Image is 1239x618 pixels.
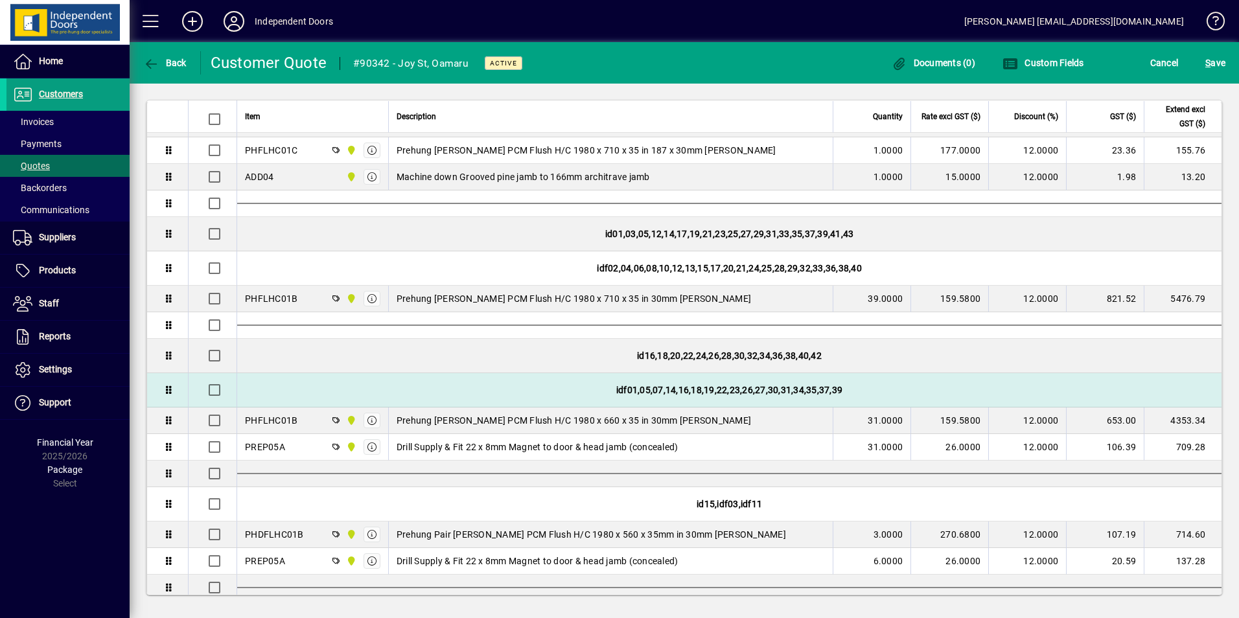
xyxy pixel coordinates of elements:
[6,288,130,320] a: Staff
[140,51,190,74] button: Back
[1066,286,1144,312] td: 821.52
[39,298,59,308] span: Staff
[39,397,71,407] span: Support
[343,527,358,542] span: Timaru
[245,555,285,567] div: PREP05A
[237,487,1222,521] div: id15,idf03,idf11
[397,441,678,453] span: Drill Supply & Fit 22 x 8mm Magnet to door & head jamb (concealed)
[39,364,72,374] span: Settings
[6,199,130,221] a: Communications
[39,265,76,275] span: Products
[397,170,650,183] span: Machine down Grooved pine jamb to 166mm architrave jamb
[245,144,297,157] div: PHFLHC01C
[1110,109,1136,123] span: GST ($)
[964,11,1184,32] div: [PERSON_NAME] [EMAIL_ADDRESS][DOMAIN_NAME]
[343,440,358,454] span: Timaru
[397,292,751,305] span: Prehung [PERSON_NAME] PCM Flush H/C 1980 x 710 x 35 in 30mm [PERSON_NAME]
[237,251,1222,285] div: idf02,04,06,08,10,12,13,15,17,20,21,24,25,28,29,32,33,36,38,40
[245,170,273,183] div: ADD04
[6,321,130,353] a: Reports
[988,164,1066,190] td: 12.0000
[1147,51,1182,74] button: Cancel
[39,331,71,341] span: Reports
[13,183,67,193] span: Backorders
[873,109,903,123] span: Quantity
[1152,102,1205,130] span: Extend excl GST ($)
[397,144,776,157] span: Prehung [PERSON_NAME] PCM Flush H/C 1980 x 710 x 35 in 187 x 30mm [PERSON_NAME]
[999,51,1087,74] button: Custom Fields
[921,109,980,123] span: Rate excl GST ($)
[13,139,62,149] span: Payments
[245,109,261,123] span: Item
[6,155,130,177] a: Quotes
[874,144,903,157] span: 1.0000
[1197,3,1223,45] a: Knowledge Base
[874,555,903,567] span: 6.0000
[353,53,469,74] div: #90342 - Joy St, Oamaru
[37,437,93,448] span: Financial Year
[397,528,786,541] span: Prehung Pair [PERSON_NAME] PCM Flush H/C 1980 x 560 x 35mm in 30mm [PERSON_NAME]
[245,528,304,541] div: PHDFLHC01B
[397,555,678,567] span: Drill Supply & Fit 22 x 8mm Magnet to door & head jamb (concealed)
[868,414,903,427] span: 31.0000
[919,292,980,305] div: 159.5800
[1002,58,1084,68] span: Custom Fields
[1202,51,1229,74] button: Save
[1144,164,1222,190] td: 13.20
[1066,407,1144,434] td: 653.00
[988,521,1066,548] td: 12.0000
[143,58,187,68] span: Back
[6,177,130,199] a: Backorders
[39,89,83,99] span: Customers
[6,354,130,386] a: Settings
[988,137,1066,164] td: 12.0000
[919,528,980,541] div: 270.6800
[13,161,50,171] span: Quotes
[6,45,130,78] a: Home
[39,232,76,242] span: Suppliers
[874,170,903,183] span: 1.0000
[1066,164,1144,190] td: 1.98
[6,111,130,133] a: Invoices
[868,292,903,305] span: 39.0000
[343,554,358,568] span: Timaru
[237,339,1222,372] div: id16,18,20,22,24,26,28,30,32,34,36,38,40,42
[919,441,980,453] div: 26.0000
[39,56,63,66] span: Home
[891,58,975,68] span: Documents (0)
[988,286,1066,312] td: 12.0000
[1066,548,1144,575] td: 20.59
[13,117,54,127] span: Invoices
[343,143,358,157] span: Timaru
[1144,521,1222,548] td: 714.60
[1150,52,1179,73] span: Cancel
[172,10,213,33] button: Add
[245,441,285,453] div: PREP05A
[1144,434,1222,461] td: 709.28
[343,170,358,184] span: Timaru
[1205,52,1225,73] span: ave
[1144,286,1222,312] td: 5476.79
[343,413,358,428] span: Timaru
[1066,521,1144,548] td: 107.19
[1066,137,1144,164] td: 23.36
[919,414,980,427] div: 159.5800
[1205,58,1210,68] span: S
[245,292,297,305] div: PHFLHC01B
[343,292,358,306] span: Timaru
[255,11,333,32] div: Independent Doors
[888,51,978,74] button: Documents (0)
[130,51,201,74] app-page-header-button: Back
[47,464,82,475] span: Package
[6,387,130,419] a: Support
[245,414,297,427] div: PHFLHC01B
[6,255,130,287] a: Products
[237,217,1222,251] div: id01,03,05,12,14,17,19,21,23,25,27,29,31,33,35,37,39,41,43
[988,407,1066,434] td: 12.0000
[919,144,980,157] div: 177.0000
[868,441,903,453] span: 31.0000
[397,109,436,123] span: Description
[213,10,255,33] button: Profile
[6,222,130,254] a: Suppliers
[6,133,130,155] a: Payments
